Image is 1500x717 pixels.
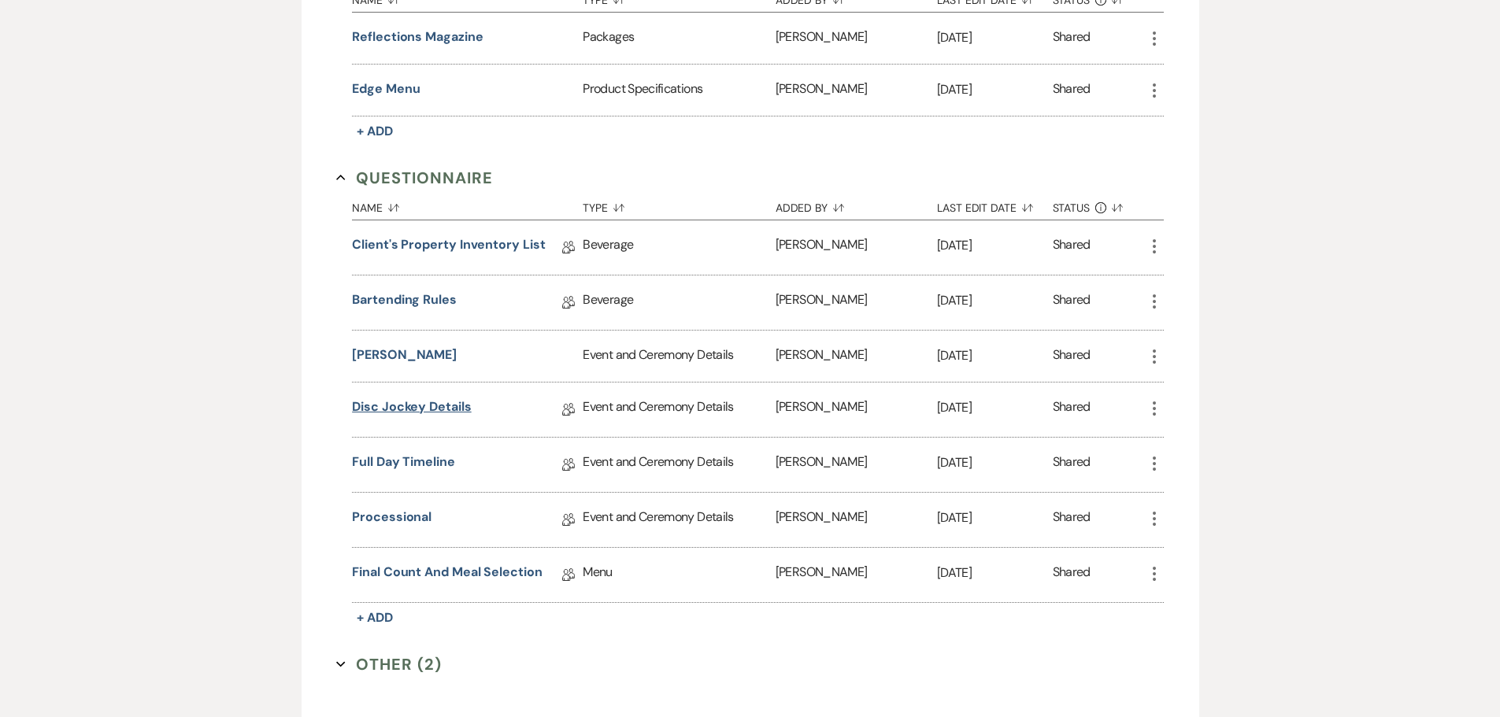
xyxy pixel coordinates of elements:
[937,290,1053,311] p: [DATE]
[583,383,775,437] div: Event and Ceremony Details
[937,28,1053,48] p: [DATE]
[357,123,393,139] span: + Add
[1053,202,1091,213] span: Status
[357,609,393,626] span: + Add
[1053,346,1091,367] div: Shared
[937,79,1053,100] p: [DATE]
[1053,235,1091,260] div: Shared
[352,563,543,587] a: Final Count and Meal Selection
[352,607,398,629] button: + Add
[937,397,1053,418] p: [DATE]
[1053,28,1091,49] div: Shared
[352,397,471,422] a: Disc Jockey Details
[583,220,775,275] div: Beverage
[1053,563,1091,587] div: Shared
[776,220,937,275] div: [PERSON_NAME]
[776,275,937,330] div: [PERSON_NAME]
[352,235,545,260] a: Client's Property Inventory List
[352,28,483,46] button: Reflections Magazine
[352,346,457,364] button: [PERSON_NAME]
[937,563,1053,583] p: [DATE]
[776,65,937,116] div: [PERSON_NAME]
[776,190,937,220] button: Added By
[583,548,775,602] div: Menu
[583,275,775,330] div: Beverage
[776,13,937,64] div: [PERSON_NAME]
[776,383,937,437] div: [PERSON_NAME]
[583,438,775,492] div: Event and Ceremony Details
[1053,453,1091,477] div: Shared
[352,290,457,315] a: Bartending Rules
[1053,508,1091,532] div: Shared
[352,190,583,220] button: Name
[776,493,937,547] div: [PERSON_NAME]
[937,508,1053,528] p: [DATE]
[352,508,431,532] a: Processional
[1053,290,1091,315] div: Shared
[352,79,420,98] button: Edge Menu
[937,453,1053,473] p: [DATE]
[583,65,775,116] div: Product Specifications
[352,453,455,477] a: Full Day Timeline
[937,235,1053,256] p: [DATE]
[776,331,937,382] div: [PERSON_NAME]
[583,13,775,64] div: Packages
[583,190,775,220] button: Type
[776,548,937,602] div: [PERSON_NAME]
[336,166,493,190] button: Questionnaire
[937,346,1053,366] p: [DATE]
[1053,190,1145,220] button: Status
[1053,79,1091,101] div: Shared
[352,120,398,142] button: + Add
[336,652,442,676] button: Other (2)
[1053,397,1091,422] div: Shared
[583,331,775,382] div: Event and Ceremony Details
[937,190,1053,220] button: Last Edit Date
[583,493,775,547] div: Event and Ceremony Details
[776,438,937,492] div: [PERSON_NAME]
